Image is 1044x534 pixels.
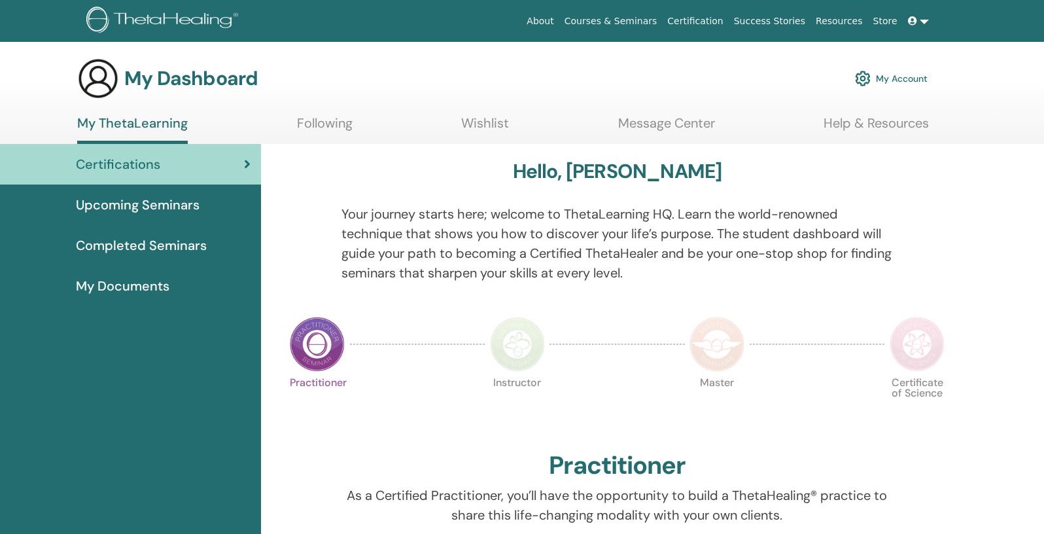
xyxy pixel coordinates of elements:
img: Certificate of Science [890,317,945,372]
span: Certifications [76,154,160,174]
img: Instructor [490,317,545,372]
h2: Practitioner [549,451,686,481]
img: Master [689,317,744,372]
a: Wishlist [461,115,509,141]
p: Certificate of Science [890,378,945,433]
p: Instructor [490,378,545,433]
h3: My Dashboard [124,67,258,90]
a: Courses & Seminars [559,9,663,33]
h3: Hello, [PERSON_NAME] [513,160,722,183]
span: Upcoming Seminars [76,195,200,215]
a: My Account [855,64,928,93]
span: My Documents [76,276,169,296]
a: About [521,9,559,33]
a: Following [297,115,353,141]
a: Store [868,9,903,33]
a: Certification [662,9,728,33]
a: My ThetaLearning [77,115,188,144]
img: Practitioner [290,317,345,372]
p: Master [689,378,744,433]
p: Your journey starts here; welcome to ThetaLearning HQ. Learn the world-renowned technique that sh... [341,204,892,283]
a: Resources [810,9,868,33]
p: As a Certified Practitioner, you’ll have the opportunity to build a ThetaHealing® practice to sha... [341,486,892,525]
span: Completed Seminars [76,236,207,255]
a: Success Stories [729,9,810,33]
p: Practitioner [290,378,345,433]
a: Message Center [618,115,715,141]
img: cog.svg [855,67,871,90]
a: Help & Resources [824,115,929,141]
img: logo.png [86,7,243,36]
img: generic-user-icon.jpg [77,58,119,99]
